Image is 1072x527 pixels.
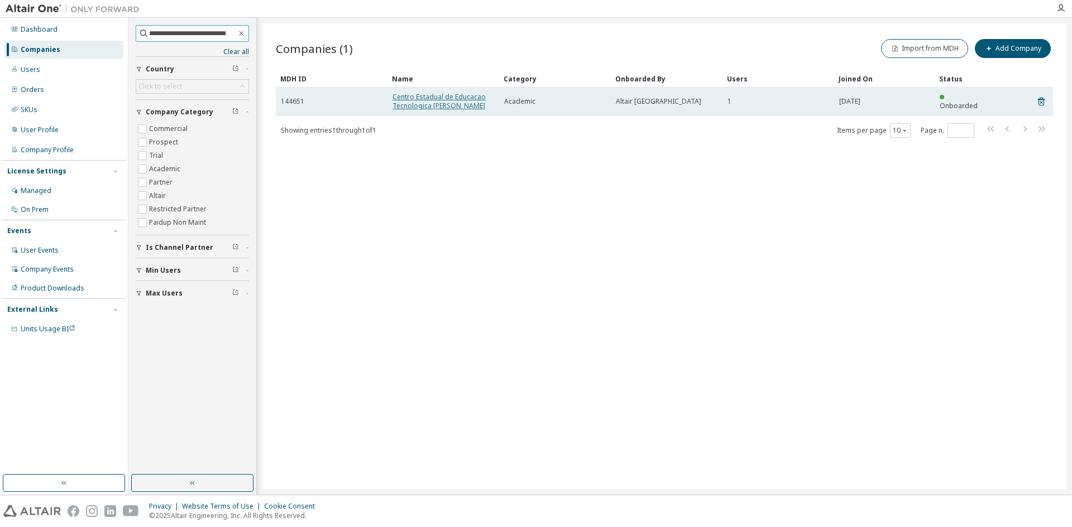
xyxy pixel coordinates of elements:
label: Partner [149,176,175,189]
div: Onboarded By [615,70,718,88]
div: User Profile [21,125,59,134]
span: 1 [728,97,731,106]
div: Dashboard [21,25,58,34]
span: Page n. [921,123,974,138]
div: SKUs [21,105,37,114]
span: Country [146,65,174,74]
label: Paidup Non Maint [149,216,208,229]
div: Name [392,70,495,88]
img: altair_logo.svg [3,505,61,517]
div: On Prem [21,205,49,214]
div: Click to select [138,82,182,91]
span: Companies (1) [276,41,353,56]
div: Cookie Consent [264,502,322,511]
label: Altair [149,189,168,202]
a: Clear all [136,47,249,56]
span: Showing entries 1 through 1 of 1 [281,125,376,135]
div: Company Events [21,265,74,274]
div: Product Downloads [21,284,84,293]
button: Import from MDH [881,39,968,58]
a: Centro Estadual de Educacao Tecnologica [PERSON_NAME] [393,92,486,110]
label: Academic [149,162,183,176]
p: © 2025 Altair Engineering, Inc. All Rights Reserved. [149,511,322,520]
label: Restricted Partner [149,202,209,216]
img: facebook.svg [68,505,79,517]
span: Min Users [146,266,181,275]
div: Users [21,65,40,74]
span: Is Channel Partner [146,243,213,252]
div: Managed [21,186,51,195]
div: User Events [21,246,59,255]
img: instagram.svg [86,505,98,517]
button: 10 [893,126,908,135]
div: MDH ID [280,70,383,88]
button: Min Users [136,258,249,283]
button: Company Category [136,100,249,124]
img: youtube.svg [123,505,139,517]
span: Items per page [837,123,911,138]
div: External Links [7,305,58,314]
div: Events [7,226,31,235]
img: Altair One [6,3,145,14]
div: Joined On [839,70,930,88]
div: Category [504,70,606,88]
span: Clear filter [232,243,239,252]
span: Units Usage BI [21,324,75,333]
button: Add Company [975,39,1051,58]
span: Clear filter [232,266,239,275]
div: Website Terms of Use [182,502,264,511]
div: Status [939,70,986,88]
label: Prospect [149,136,180,149]
label: Commercial [149,122,190,136]
div: Users [727,70,830,88]
span: Onboarded [940,101,978,110]
span: 144651 [281,97,304,106]
span: Clear filter [232,108,239,117]
label: Trial [149,149,165,162]
div: License Settings [7,167,66,176]
span: Clear filter [232,65,239,74]
span: Clear filter [232,289,239,298]
button: Country [136,57,249,81]
button: Is Channel Partner [136,235,249,260]
div: Company Profile [21,146,74,154]
div: Privacy [149,502,182,511]
div: Companies [21,45,60,54]
span: Company Category [146,108,213,117]
span: Altair [GEOGRAPHIC_DATA] [616,97,701,106]
span: [DATE] [839,97,860,106]
button: Max Users [136,281,249,306]
div: Click to select [136,80,248,93]
div: Orders [21,85,44,94]
span: Academic [504,97,535,106]
span: Max Users [146,289,183,298]
img: linkedin.svg [104,505,116,517]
